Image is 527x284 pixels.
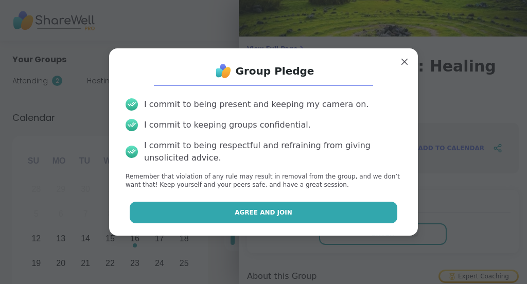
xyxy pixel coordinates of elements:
[235,208,292,217] span: Agree and Join
[130,202,398,223] button: Agree and Join
[144,139,401,164] div: I commit to being respectful and refraining from giving unsolicited advice.
[213,61,234,81] img: ShareWell Logo
[126,172,401,190] p: Remember that violation of any rule may result in removal from the group, and we don’t want that!...
[144,119,311,131] div: I commit to keeping groups confidential.
[236,64,314,78] h1: Group Pledge
[144,98,368,111] div: I commit to being present and keeping my camera on.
